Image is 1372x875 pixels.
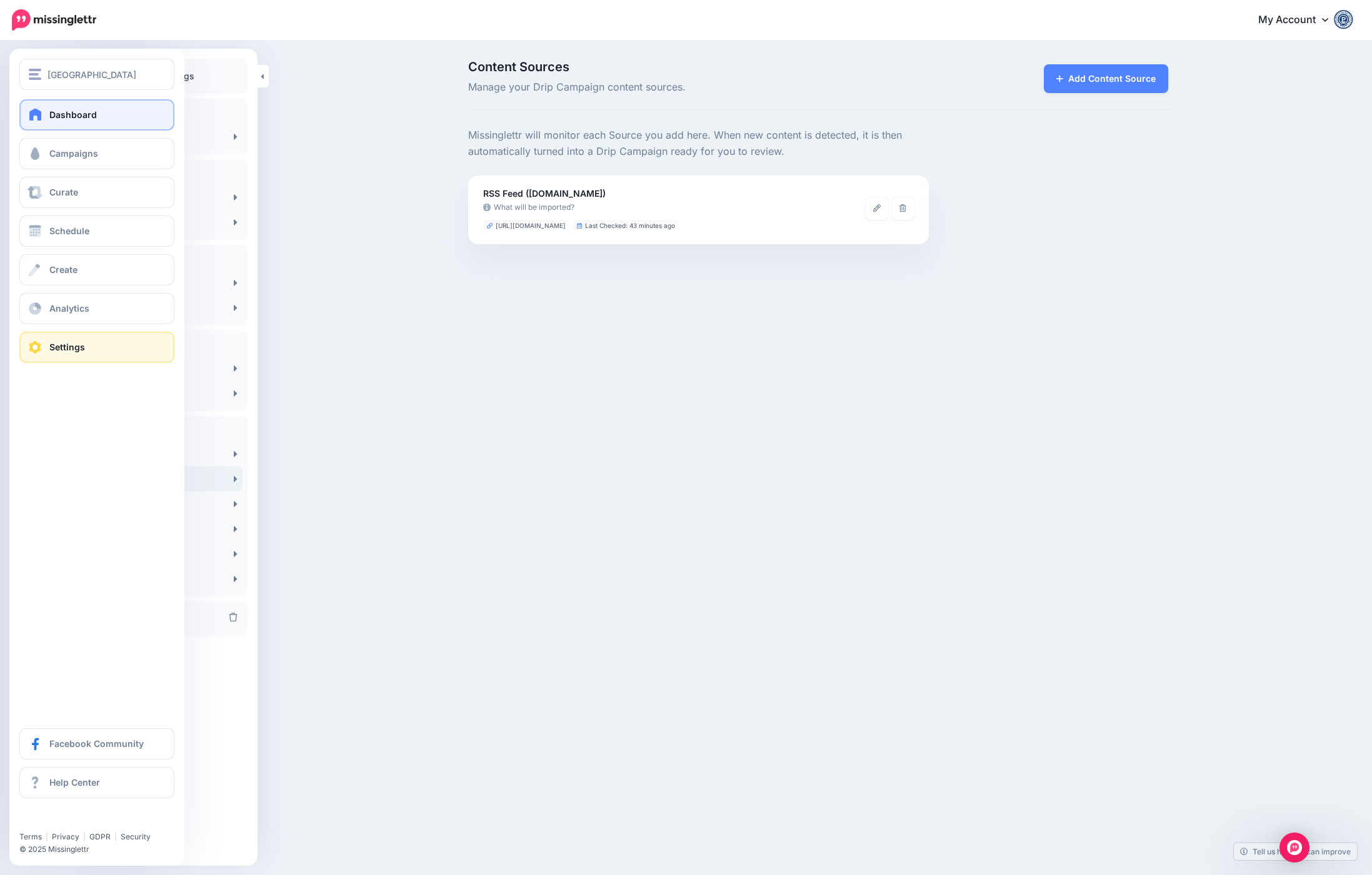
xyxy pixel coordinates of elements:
[121,832,151,841] a: Security
[89,832,111,841] a: GDPR
[19,814,116,826] iframe: Twitter Follow Button
[12,9,96,31] img: Missinglettr
[19,832,42,841] a: Terms
[49,738,144,749] span: Facebook Community
[19,332,174,363] a: Settings
[19,767,174,798] a: Help Center
[19,215,174,247] a: Schedule
[1246,5,1353,36] a: My Account
[49,109,97,120] span: Dashboard
[49,342,85,352] span: Settings
[49,777,100,788] span: Help Center
[19,254,174,285] a: Create
[19,138,174,169] a: Campaigns
[49,225,89,236] span: Schedule
[49,264,78,275] span: Create
[1279,833,1309,863] div: Open Intercom Messenger
[29,69,41,80] img: menu.png
[19,293,174,324] a: Analytics
[114,832,117,841] span: |
[1234,843,1357,860] a: Tell us how we can improve
[19,177,174,208] a: Curate
[83,832,86,841] span: |
[49,148,98,159] span: Campaigns
[19,99,174,131] a: Dashboard
[19,728,174,759] a: Facebook Community
[19,843,184,856] li: © 2025 Missinglettr
[49,187,78,197] span: Curate
[49,303,89,314] span: Analytics
[52,832,79,841] a: Privacy
[46,832,48,841] span: |
[19,59,174,90] button: [GEOGRAPHIC_DATA]
[48,67,136,82] span: [GEOGRAPHIC_DATA]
